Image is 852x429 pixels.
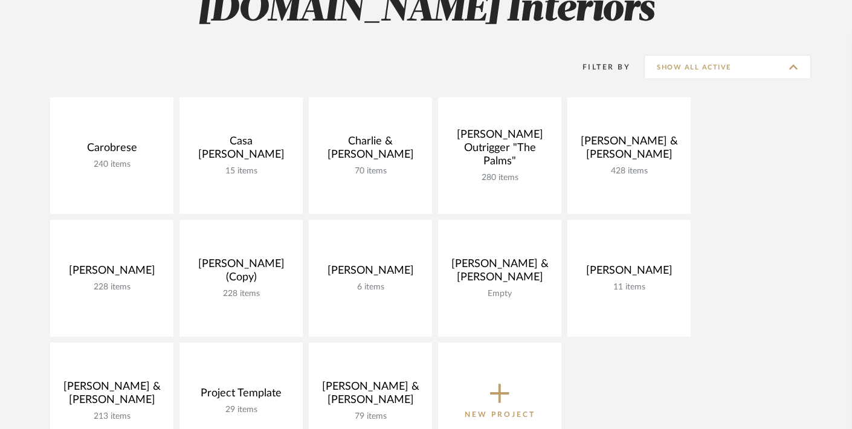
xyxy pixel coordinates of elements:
[567,61,630,73] div: Filter By
[448,128,552,173] div: [PERSON_NAME] Outrigger "The Palms"
[318,135,422,166] div: Charlie & [PERSON_NAME]
[189,387,293,405] div: Project Template
[60,264,164,282] div: [PERSON_NAME]
[465,408,535,421] p: New Project
[60,282,164,292] div: 228 items
[318,380,422,411] div: [PERSON_NAME] & [PERSON_NAME]
[577,135,681,166] div: [PERSON_NAME] & [PERSON_NAME]
[60,411,164,422] div: 213 items
[318,282,422,292] div: 6 items
[60,160,164,170] div: 240 items
[448,289,552,299] div: Empty
[189,135,293,166] div: Casa [PERSON_NAME]
[189,166,293,176] div: 15 items
[318,264,422,282] div: [PERSON_NAME]
[318,411,422,422] div: 79 items
[577,166,681,176] div: 428 items
[189,405,293,415] div: 29 items
[189,289,293,299] div: 228 items
[577,282,681,292] div: 11 items
[577,264,681,282] div: [PERSON_NAME]
[448,257,552,289] div: [PERSON_NAME] & [PERSON_NAME]
[448,173,552,183] div: 280 items
[60,380,164,411] div: [PERSON_NAME] & [PERSON_NAME]
[189,257,293,289] div: [PERSON_NAME] (Copy)
[318,166,422,176] div: 70 items
[60,141,164,160] div: Carobrese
